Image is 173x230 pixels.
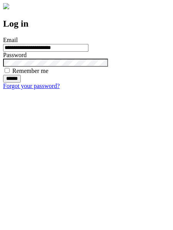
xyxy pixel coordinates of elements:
h2: Log in [3,19,170,29]
label: Email [3,37,18,43]
img: logo-4e3dc11c47720685a147b03b5a06dd966a58ff35d612b21f08c02c0306f2b779.png [3,3,9,9]
a: Forgot your password? [3,83,60,89]
label: Remember me [12,68,48,74]
label: Password [3,52,27,58]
